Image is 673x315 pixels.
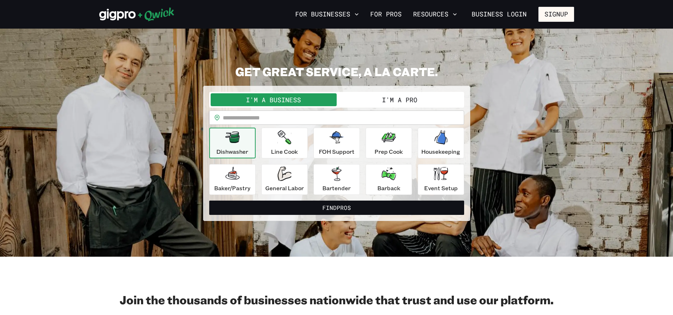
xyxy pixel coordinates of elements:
[337,93,463,106] button: I'm a Pro
[466,7,533,22] a: Business Login
[424,184,458,192] p: Event Setup
[375,147,403,156] p: Prep Cook
[421,147,460,156] p: Housekeeping
[418,164,464,195] button: Event Setup
[410,8,460,20] button: Resources
[366,164,412,195] button: Barback
[292,8,362,20] button: For Businesses
[322,184,351,192] p: Bartender
[261,128,308,158] button: Line Cook
[271,147,298,156] p: Line Cook
[211,93,337,106] button: I'm a Business
[209,128,256,158] button: Dishwasher
[209,164,256,195] button: Baker/Pastry
[418,128,464,158] button: Housekeeping
[377,184,400,192] p: Barback
[313,128,360,158] button: FOH Support
[367,8,405,20] a: For Pros
[319,147,355,156] p: FOH Support
[203,64,470,79] h2: GET GREAT SERVICE, A LA CARTE.
[538,7,574,22] button: Signup
[261,164,308,195] button: General Labor
[366,128,412,158] button: Prep Cook
[216,147,248,156] p: Dishwasher
[209,201,464,215] button: FindPros
[99,292,574,307] h2: Join the thousands of businesses nationwide that trust and use our platform.
[265,184,304,192] p: General Labor
[214,184,250,192] p: Baker/Pastry
[313,164,360,195] button: Bartender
